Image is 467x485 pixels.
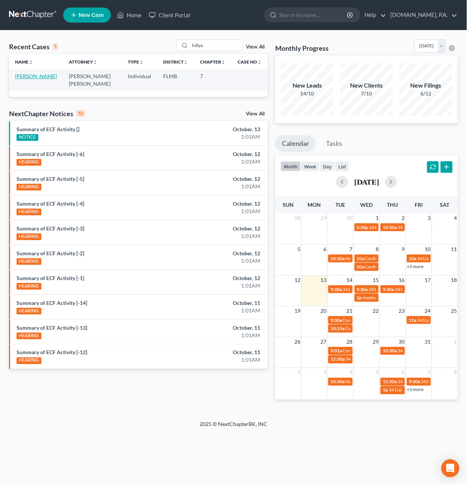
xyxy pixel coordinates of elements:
[441,459,459,477] div: Open Intercom Messenger
[417,317,447,323] span: 341(a) meeting
[401,214,406,223] span: 2
[275,135,316,152] a: Calendar
[297,245,301,254] span: 5
[398,337,406,346] span: 30
[9,109,85,118] div: NextChapter Notices
[79,12,104,18] span: New Case
[346,337,353,346] span: 28
[383,286,394,292] span: 9:30a
[424,306,432,315] span: 24
[357,264,364,270] span: 10a
[320,337,327,346] span: 27
[184,299,260,307] div: October, 11
[17,209,41,215] div: HEARING
[113,8,145,22] a: Home
[9,42,58,51] div: Recent Cases
[246,111,265,117] a: View All
[357,286,368,292] span: 9:30a
[372,276,379,285] span: 15
[184,126,260,133] div: October, 13
[190,40,243,51] input: Search by name...
[200,59,226,65] a: Chapterunfold_more
[17,126,79,132] a: Summary of ECF Activity []
[363,295,402,300] span: meeting of creditors
[184,183,260,190] div: 1:01AM
[275,44,329,53] h3: Monthly Progress
[17,250,84,256] a: Summary of ECF Activity [-2]
[383,379,397,385] span: 11:30a
[345,256,361,261] span: Hearing
[17,134,38,141] div: NOTICE
[401,245,406,254] span: 9
[345,379,361,385] span: Hearing
[184,150,260,158] div: October, 12
[349,245,353,254] span: 7
[17,308,41,315] div: HEARING
[409,379,420,385] span: 9:30a
[145,8,194,22] a: Client Portal
[17,176,84,182] a: Summary of ECF Activity [-5]
[357,224,368,230] span: 2:30p
[184,232,260,240] div: 1:01AM
[139,60,144,65] i: unfold_more
[319,135,349,152] a: Tasks
[122,69,157,91] td: Individual
[343,286,372,292] span: 341(a) meeting
[184,356,260,364] div: 1:01AM
[17,258,41,265] div: HEARING
[397,224,427,230] span: 341(a) meeting
[336,202,346,208] span: Tue
[281,161,301,171] button: month
[163,59,188,65] a: Districtunfold_more
[281,90,334,97] div: 14/10
[184,307,260,314] div: 1:01AM
[407,387,424,393] a: +3 more
[294,337,301,346] span: 26
[320,306,327,315] span: 20
[297,368,301,377] span: 2
[17,151,84,157] a: Summary of ECF Activity [-6]
[389,387,418,393] span: 341(a) meeting
[440,202,450,208] span: Sat
[331,286,342,292] span: 9:30a
[383,224,397,230] span: 10:30a
[427,214,432,223] span: 3
[17,200,84,207] a: Summary of ECF Activity [-4]
[361,202,373,208] span: Wed
[401,368,406,377] span: 6
[427,368,432,377] span: 7
[15,59,33,65] a: Nameunfold_more
[320,161,335,171] button: day
[194,69,232,91] td: 7
[346,214,353,223] span: 30
[343,317,385,323] span: Confirmation hearing
[323,245,327,254] span: 6
[346,276,353,285] span: 14
[450,306,458,315] span: 25
[357,256,364,261] span: 10a
[221,60,226,65] i: unfold_more
[184,282,260,289] div: 1:01AM
[424,337,432,346] span: 31
[369,286,399,292] span: 341(a) meeting
[17,333,41,339] div: HEARING
[184,225,260,232] div: October, 12
[397,379,427,385] span: 341(a) meeting
[409,256,417,261] span: 10a
[395,286,425,292] span: 341(a) meeting
[184,200,260,208] div: October, 12
[157,69,194,91] td: FLMB
[320,276,327,285] span: 13
[301,161,320,171] button: week
[346,356,375,362] span: 341(a) meeting
[365,256,408,261] span: Confirmation hearing
[398,276,406,285] span: 16
[346,306,353,315] span: 21
[17,225,84,232] a: Summary of ECF Activity [-3]
[331,379,344,385] span: 10:30a
[76,110,85,117] div: 10
[184,250,260,257] div: October, 12
[369,224,399,230] span: 341(a) meeting
[383,387,388,393] span: 1p
[450,276,458,285] span: 18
